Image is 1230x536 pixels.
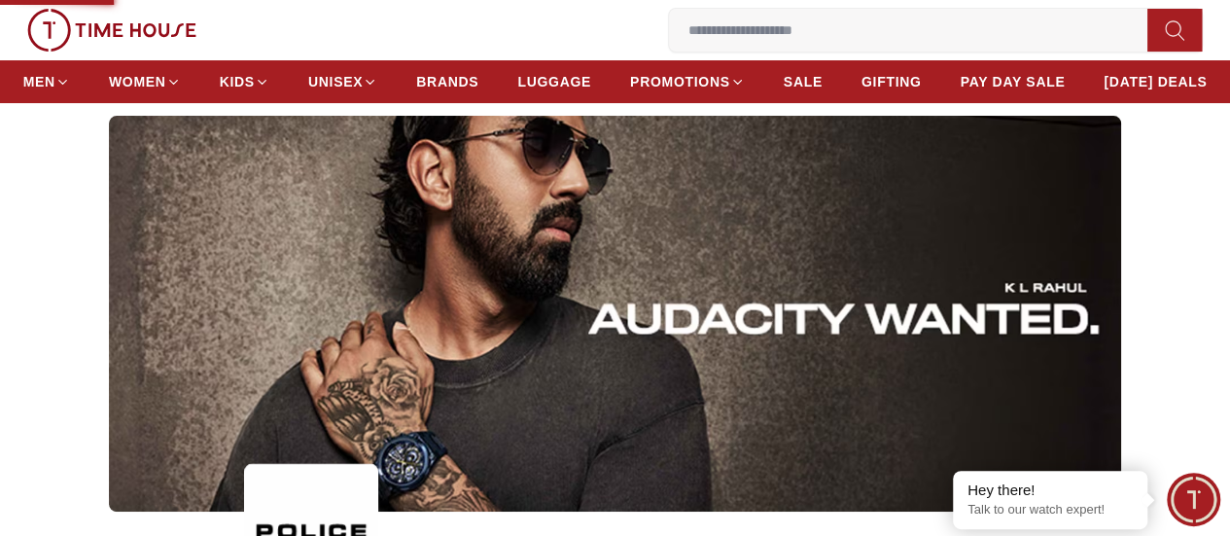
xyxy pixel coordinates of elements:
span: PROMOTIONS [630,72,730,91]
a: [DATE] DEALS [1104,64,1207,99]
a: BRANDS [416,64,478,99]
div: Hey there! [967,481,1133,500]
span: [DATE] DEALS [1104,72,1207,91]
a: MEN [23,64,70,99]
a: GIFTING [861,64,922,99]
span: WOMEN [109,72,166,91]
span: LUGGAGE [517,72,591,91]
span: UNISEX [308,72,363,91]
span: GIFTING [861,72,922,91]
a: PROMOTIONS [630,64,745,99]
a: WOMEN [109,64,181,99]
div: Chat Widget [1167,473,1220,526]
a: PAY DAY SALE [960,64,1065,99]
span: SALE [784,72,823,91]
a: LUGGAGE [517,64,591,99]
span: KIDS [220,72,255,91]
span: BRANDS [416,72,478,91]
p: Talk to our watch expert! [967,502,1133,518]
a: SALE [784,64,823,99]
a: KIDS [220,64,269,99]
span: MEN [23,72,55,91]
a: UNISEX [308,64,377,99]
img: ... [109,116,1121,512]
span: PAY DAY SALE [960,72,1065,91]
img: ... [27,9,196,52]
